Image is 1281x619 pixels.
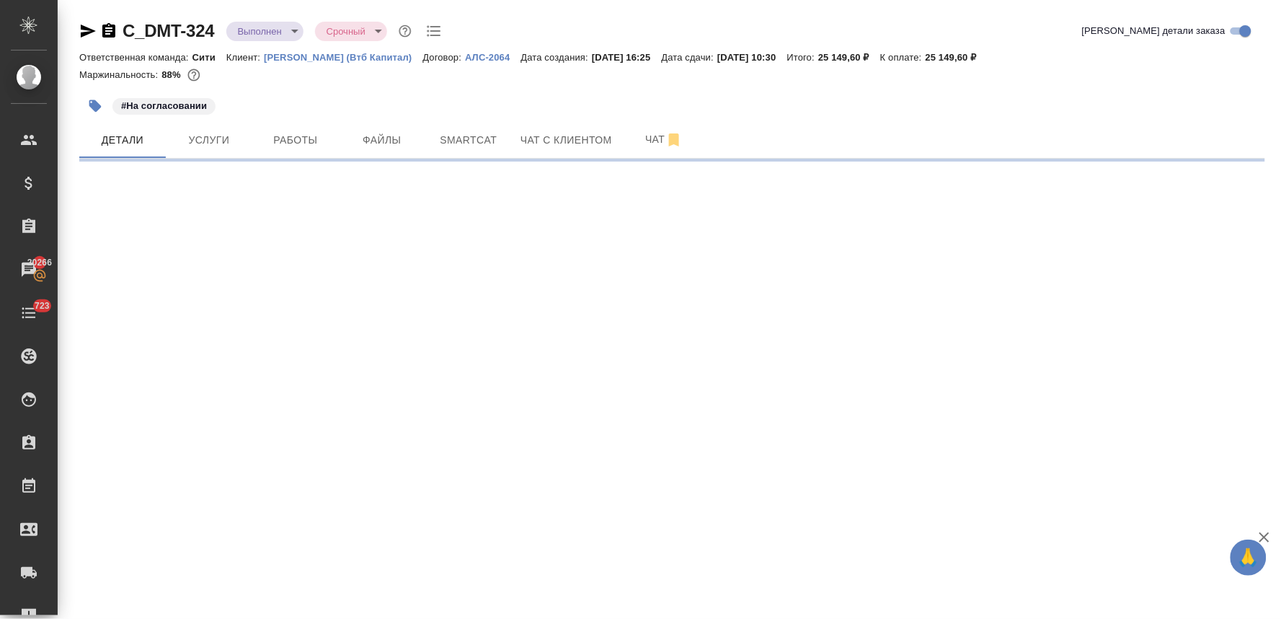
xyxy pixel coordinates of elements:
button: Доп статусы указывают на важность/срочность заказа [396,22,415,40]
p: #На согласовании [121,99,207,113]
p: АЛС-2064 [465,52,520,63]
a: 723 [4,295,54,331]
button: Выполнен [234,25,286,38]
p: Договор: [423,52,466,63]
p: Маржинальность: [79,69,161,80]
p: 25 149,60 ₽ [926,52,988,63]
p: [DATE] 10:30 [717,52,787,63]
button: 2593.51 RUB; [185,66,203,84]
span: Чат с клиентом [520,131,612,149]
button: Скопировать ссылку [100,22,118,40]
span: Чат [629,131,699,149]
span: Детали [88,131,157,149]
button: Срочный [322,25,370,38]
button: Добавить тэг [79,90,111,122]
p: Ответственная команда: [79,52,192,63]
a: АЛС-2064 [465,51,520,63]
span: 723 [26,299,58,313]
p: К оплате: [880,52,926,63]
p: Дата создания: [521,52,592,63]
p: Клиент: [226,52,264,63]
button: 🙏 [1231,540,1267,576]
span: Работы [261,131,330,149]
p: [DATE] 16:25 [592,52,662,63]
a: C_DMT-324 [123,21,215,40]
button: Todo [423,20,445,42]
span: Услуги [174,131,244,149]
a: 20266 [4,252,54,288]
p: Сити [192,52,226,63]
div: Выполнен [226,22,303,41]
p: 25 149,60 ₽ [818,52,880,63]
span: Файлы [347,131,417,149]
p: [PERSON_NAME] (Втб Капитал) [264,52,422,63]
p: Дата сдачи: [662,52,717,63]
span: На согласовании [111,99,217,111]
span: 🙏 [1236,543,1261,573]
svg: Отписаться [665,131,683,149]
span: [PERSON_NAME] детали заказа [1082,24,1225,38]
span: Smartcat [434,131,503,149]
p: Итого: [787,52,818,63]
span: 20266 [19,255,61,270]
a: [PERSON_NAME] (Втб Капитал) [264,51,422,63]
button: Скопировать ссылку для ЯМессенджера [79,22,97,40]
div: Выполнен [315,22,387,41]
p: 88% [161,69,184,80]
